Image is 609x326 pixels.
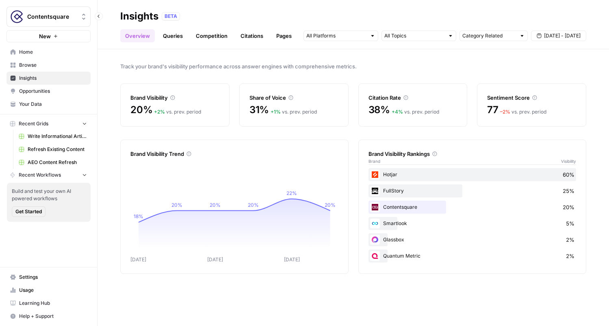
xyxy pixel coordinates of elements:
a: Usage [7,284,91,297]
span: 20% [563,203,574,211]
span: Usage [19,287,87,294]
span: Track your brand's visibility performance across answer engines with comprehensive metrics. [120,62,586,70]
a: Insights [7,72,91,85]
a: Browse [7,59,91,72]
span: Get Started [15,208,42,215]
tspan: 20% [248,202,259,208]
div: Contentsquare [368,201,576,214]
tspan: 20% [210,202,221,208]
button: [DATE] - [DATE] [531,31,586,41]
button: New [7,30,91,42]
button: Get Started [12,206,46,217]
span: 2% [566,236,574,244]
img: Contentsquare Logo [9,9,24,24]
input: All Topics [384,32,444,40]
div: Smartlook [368,217,576,230]
tspan: 20% [171,202,182,208]
a: Overview [120,29,155,42]
span: Your Data [19,101,87,108]
span: 25% [563,187,574,195]
button: Workspace: Contentsquare [7,7,91,27]
a: Citations [236,29,268,42]
span: Visibility [561,158,576,164]
img: wzkvhukvyis4iz6fwi42388od7r3 [370,202,380,212]
span: New [39,32,51,40]
div: Brand Visibility [130,94,219,102]
span: + 4 % [392,109,403,115]
a: Queries [158,29,188,42]
a: AEO Content Refresh [15,156,91,169]
tspan: [DATE] [284,256,300,263]
input: All Platforms [306,32,366,40]
div: Citation Rate [368,94,457,102]
span: 5% [566,219,574,228]
div: Brand Visibility Trend [130,150,338,158]
span: Home [19,48,87,56]
img: zwlw6jrss74g2ghqnx2um79zlq1s [370,186,380,196]
div: vs. prev. period [500,108,546,116]
span: 31% [249,103,269,116]
span: 60% [563,171,574,179]
span: + 1 % [271,109,281,115]
div: Hotjar [368,168,576,181]
div: BETA [162,12,180,20]
span: + 2 % [154,109,165,115]
div: Share of Voice [249,94,338,102]
span: 2% [566,252,574,260]
a: Learning Hub [7,297,91,310]
a: Settings [7,271,91,284]
a: Competition [191,29,232,42]
a: Your Data [7,98,91,111]
div: vs. prev. period [271,108,317,116]
tspan: 22% [286,190,297,196]
span: [DATE] - [DATE] [544,32,581,39]
span: Recent Workflows [19,171,61,179]
img: lxz1f62m4vob8scdtnggqzvov8kr [370,235,380,245]
a: Opportunities [7,85,91,98]
span: Build and test your own AI powered workflows [12,188,86,202]
span: Help + Support [19,313,87,320]
div: Glassbox [368,233,576,246]
span: Brand [368,158,380,164]
div: Brand Visibility Rankings [368,150,576,158]
span: Settings [19,273,87,281]
span: Contentsquare [27,13,76,21]
span: 77 [487,103,498,116]
span: Insights [19,74,87,82]
span: Refresh Existing Content [28,146,87,153]
tspan: [DATE] [207,256,223,263]
input: Category Related [462,32,516,40]
div: FullStory [368,184,576,197]
span: Opportunities [19,88,87,95]
span: AEO Content Refresh [28,159,87,166]
span: – 2 % [500,109,510,115]
span: Learning Hub [19,300,87,307]
div: Quantum Metric [368,249,576,263]
div: vs. prev. period [392,108,439,116]
div: vs. prev. period [154,108,201,116]
span: Write Informational Article [28,133,87,140]
tspan: [DATE] [130,256,146,263]
div: Insights [120,10,158,23]
img: wbaihhag19gzixoae55lax9atvyf [370,170,380,179]
a: Write Informational Article [15,130,91,143]
span: 38% [368,103,390,116]
button: Recent Grids [7,118,91,130]
span: 20% [130,103,152,116]
img: x22y0817k4awfjbo3nr4n6hyldvs [370,219,380,228]
a: Pages [271,29,297,42]
img: wmk6rmkowbgrwl1y3mx911ytsw2k [370,251,380,261]
button: Recent Workflows [7,169,91,181]
tspan: 20% [325,202,336,208]
a: Home [7,46,91,59]
div: Sentiment Score [487,94,576,102]
button: Help + Support [7,310,91,323]
span: Browse [19,61,87,69]
tspan: 18% [134,213,143,219]
a: Refresh Existing Content [15,143,91,156]
span: Recent Grids [19,120,48,127]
